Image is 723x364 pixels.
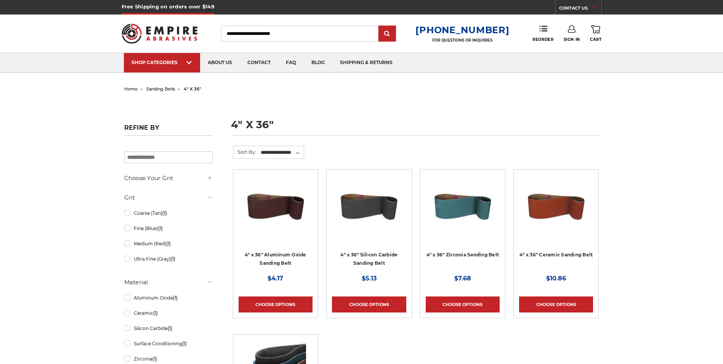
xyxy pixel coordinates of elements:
[245,175,306,236] img: 4" x 36" Aluminum Oxide Sanding Belt
[519,296,593,312] a: Choose Options
[590,25,601,42] a: Cart
[173,295,178,301] span: (1)
[268,275,283,282] span: $4.17
[546,275,566,282] span: $10.86
[532,25,553,42] a: Reorder
[362,275,377,282] span: $5.13
[260,147,304,158] select: Sort By:
[590,37,601,42] span: Cart
[532,37,553,42] span: Reorder
[124,337,213,350] a: Surface Conditioning
[168,325,172,331] span: (1)
[415,24,509,35] a: [PHONE_NUMBER]
[171,256,175,262] span: (1)
[124,124,213,136] h5: Refine by
[124,252,213,266] a: Ultra Fine (Gray)
[124,237,213,250] a: Medium (Red)
[182,341,187,346] span: (1)
[519,175,593,249] a: 4" x 36" Ceramic Sanding Belt
[278,53,304,72] a: faq
[158,225,163,231] span: (1)
[432,175,493,236] img: 4" x 36" Zirconia Sanding Belt
[240,53,278,72] a: contact
[454,275,471,282] span: $7.68
[245,252,306,266] a: 4" x 36" Aluminum Oxide Sanding Belt
[124,86,138,92] a: home
[231,119,599,136] h1: 4" x 36"
[162,210,167,216] span: (1)
[380,26,395,42] input: Submit
[124,206,213,220] a: Coarse (Tan)
[340,252,398,266] a: 4" x 36" Silicon Carbide Sanding Belt
[146,86,175,92] a: sanding belts
[153,310,158,316] span: (1)
[564,37,580,42] span: Sign In
[152,356,157,362] span: (1)
[124,278,213,287] h5: Material
[426,252,499,258] a: 4" x 36" Zirconia Sanding Belt
[124,222,213,235] a: Fine (Blue)
[239,296,313,312] a: Choose Options
[239,175,313,249] a: 4" x 36" Aluminum Oxide Sanding Belt
[332,53,400,72] a: shipping & returns
[415,38,509,43] p: FOR QUESTIONS OR INQUIRIES
[233,146,256,158] label: Sort By:
[304,53,332,72] a: blog
[338,175,399,236] img: 4" x 36" Silicon Carbide File Belt
[124,174,213,183] h5: Choose Your Grit
[166,241,171,246] span: (1)
[124,291,213,304] a: Aluminum Oxide
[332,296,406,312] a: Choose Options
[122,19,198,48] img: Empire Abrasives
[426,296,500,312] a: Choose Options
[332,175,406,249] a: 4" x 36" Silicon Carbide File Belt
[426,175,500,249] a: 4" x 36" Zirconia Sanding Belt
[200,53,240,72] a: about us
[131,60,192,65] div: SHOP CATEGORIES
[559,4,601,14] a: CONTACT US
[124,322,213,335] a: Silicon Carbide
[184,86,201,92] span: 4" x 36"
[124,306,213,320] a: Ceramic
[519,252,593,258] a: 4" x 36" Ceramic Sanding Belt
[124,193,213,202] h5: Grit
[526,175,587,236] img: 4" x 36" Ceramic Sanding Belt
